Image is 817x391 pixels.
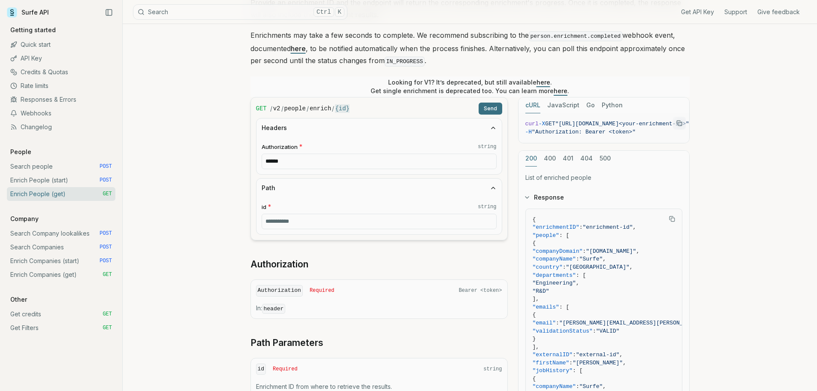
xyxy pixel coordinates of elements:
[533,272,576,279] span: "departments"
[262,143,298,151] span: Authorization
[681,8,714,16] a: Get API Key
[533,360,570,366] span: "firstName"
[537,79,550,86] a: here
[314,7,334,17] kbd: Ctrl
[602,97,623,113] button: Python
[7,173,115,187] a: Enrich People (start) POST
[256,104,267,113] span: GET
[525,173,682,182] p: List of enriched people
[262,203,266,211] span: id
[533,240,536,246] span: {
[724,8,747,16] a: Support
[544,151,556,167] button: 400
[99,258,112,264] span: POST
[103,6,115,19] button: Collapse Sidebar
[533,256,576,262] span: "companyName"
[7,148,35,156] p: People
[533,304,559,310] span: "emails"
[99,244,112,251] span: POST
[576,272,586,279] span: : [
[133,4,347,20] button: SearchCtrlK
[7,65,115,79] a: Credits & Quotas
[478,203,496,210] code: string
[533,383,576,390] span: "companyName"
[525,97,540,113] button: cURL
[583,248,586,255] span: :
[603,383,606,390] span: ,
[556,320,559,326] span: :
[559,232,569,239] span: : [
[586,248,636,255] span: "[DOMAIN_NAME]"
[529,31,623,41] code: person.enrichment.completed
[385,57,425,67] code: IN_PROGRESS
[596,328,620,334] span: "VALID"
[569,360,573,366] span: :
[310,104,331,113] code: enrich
[7,106,115,120] a: Webhooks
[519,186,689,209] button: Response
[533,248,583,255] span: "companyDomain"
[250,258,308,270] a: Authorization
[250,337,323,349] a: Path Parameters
[7,120,115,134] a: Changelog
[7,6,49,19] a: Surfe API
[7,240,115,254] a: Search Companies POST
[533,264,563,270] span: "country"
[7,321,115,335] a: Get Filters GET
[7,26,59,34] p: Getting started
[580,151,593,167] button: 404
[533,320,556,326] span: "email"
[478,143,496,150] code: string
[619,352,623,358] span: ,
[307,104,309,113] span: /
[579,383,603,390] span: "Surfe"
[533,344,540,350] span: ],
[7,254,115,268] a: Enrich Companies (start) POST
[335,104,350,113] code: {id}
[576,383,579,390] span: :
[563,264,566,270] span: :
[291,44,306,53] a: here
[7,215,42,223] p: Company
[533,296,540,302] span: ],
[525,121,539,127] span: curl
[7,268,115,282] a: Enrich Companies (get) GET
[532,129,636,135] span: "Authorization: Bearer <token>"
[371,78,569,95] p: Looking for V1? It’s deprecated, but still available . Get single enrichment is deprecated too. Y...
[533,216,536,223] span: {
[103,271,112,278] span: GET
[563,151,573,167] button: 401
[335,7,344,17] kbd: K
[573,367,582,374] span: : [
[545,121,555,127] span: GET
[284,104,306,113] code: people
[603,256,606,262] span: ,
[525,151,537,167] button: 200
[593,328,596,334] span: :
[576,256,579,262] span: :
[483,366,502,373] span: string
[459,287,502,294] span: Bearer <token>
[559,320,747,326] span: "[PERSON_NAME][EMAIL_ADDRESS][PERSON_NAME][DOMAIN_NAME]"
[579,224,583,230] span: :
[525,129,532,135] span: -H
[539,121,546,127] span: -X
[579,256,603,262] span: "Surfe"
[270,104,272,113] span: /
[310,287,335,294] span: Required
[576,352,619,358] span: "external-id"
[256,285,303,297] code: Authorization
[103,191,112,197] span: GET
[547,97,579,113] button: JavaScript
[573,352,576,358] span: :
[479,103,502,115] button: Send
[7,227,115,240] a: Search Company lookalikes POST
[262,304,286,314] code: header
[533,288,549,294] span: "R&D"
[281,104,283,113] span: /
[533,280,576,286] span: "Engineering"
[630,264,633,270] span: ,
[554,87,567,94] a: here
[573,360,623,366] span: "[PERSON_NAME]"
[566,264,630,270] span: "[GEOGRAPHIC_DATA]"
